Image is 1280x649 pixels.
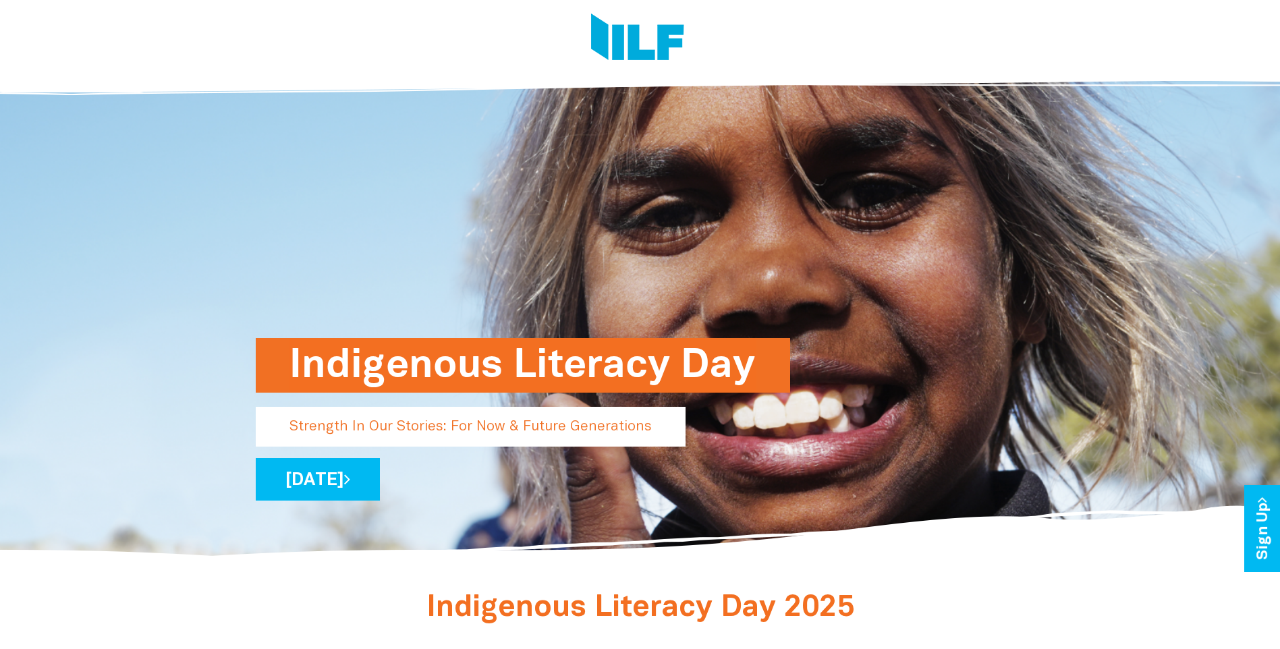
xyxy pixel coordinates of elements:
[426,594,854,622] span: Indigenous Literacy Day 2025
[289,338,756,393] h1: Indigenous Literacy Day
[256,458,380,501] a: [DATE]
[256,407,686,447] p: Strength In Our Stories: For Now & Future Generations
[591,13,684,64] img: Logo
